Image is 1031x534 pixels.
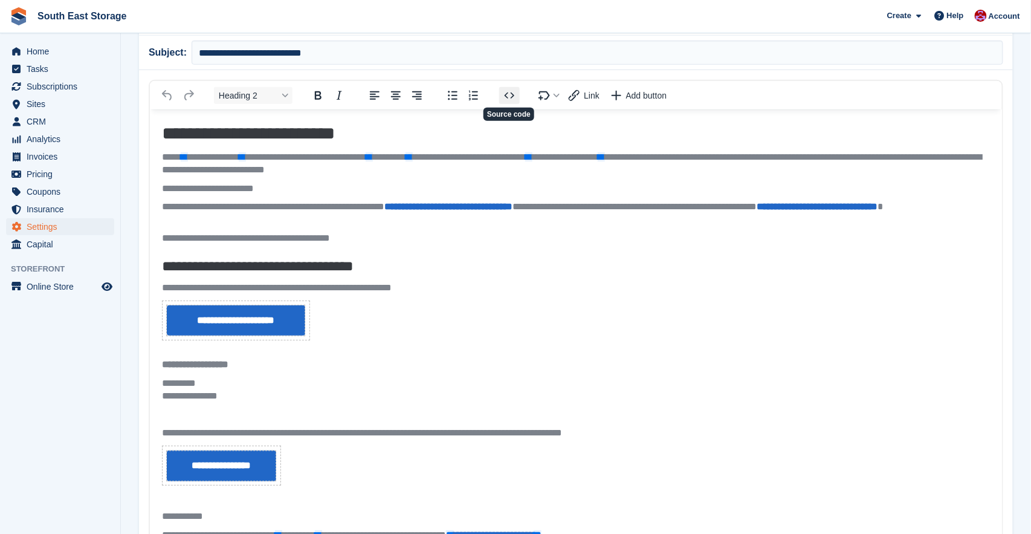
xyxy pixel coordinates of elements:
span: CRM [27,113,99,130]
button: Numbered list [464,87,484,104]
span: Account [989,10,1020,22]
span: Sites [27,96,99,112]
span: Link [584,91,600,100]
a: menu [6,278,114,295]
a: menu [6,78,114,95]
span: Tasks [27,60,99,77]
button: Insert link with variable [564,87,605,104]
img: stora-icon-8386f47178a22dfd0bd8f6a31ec36ba5ce8667c1dd55bd0f319d3a0aa187defe.svg [10,7,28,25]
span: Invoices [27,148,99,165]
span: Pricing [27,166,99,183]
a: menu [6,218,114,235]
span: Settings [27,218,99,235]
button: Undo [157,87,178,104]
a: menu [6,60,114,77]
span: Add button [626,91,667,100]
button: Bullet list [442,87,463,104]
button: Align right [407,87,427,104]
button: Insert merge tag [535,87,564,104]
a: menu [6,183,114,200]
a: menu [6,43,114,60]
span: Capital [27,236,99,253]
button: Align left [364,87,385,104]
a: South East Storage [33,6,132,26]
span: Subject: [149,45,192,60]
span: Home [27,43,99,60]
span: Insurance [27,201,99,218]
a: menu [6,201,114,218]
span: Help [947,10,964,22]
button: Italic [329,87,349,104]
a: Preview store [100,279,114,294]
button: Redo [178,87,199,104]
span: Analytics [27,131,99,148]
button: Block Heading 2 [214,87,292,104]
a: menu [6,113,114,130]
span: Subscriptions [27,78,99,95]
button: Bold [308,87,328,104]
span: Online Store [27,278,99,295]
span: Create [887,10,911,22]
span: Storefront [11,263,120,275]
button: Insert a call-to-action button [606,87,673,104]
a: menu [6,131,114,148]
span: Coupons [27,183,99,200]
a: menu [6,166,114,183]
button: Align center [386,87,406,104]
span: Heading 2 [219,91,278,100]
img: Roger Norris [975,10,987,22]
a: menu [6,236,114,253]
button: Source code [499,87,520,104]
a: menu [6,148,114,165]
a: menu [6,96,114,112]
